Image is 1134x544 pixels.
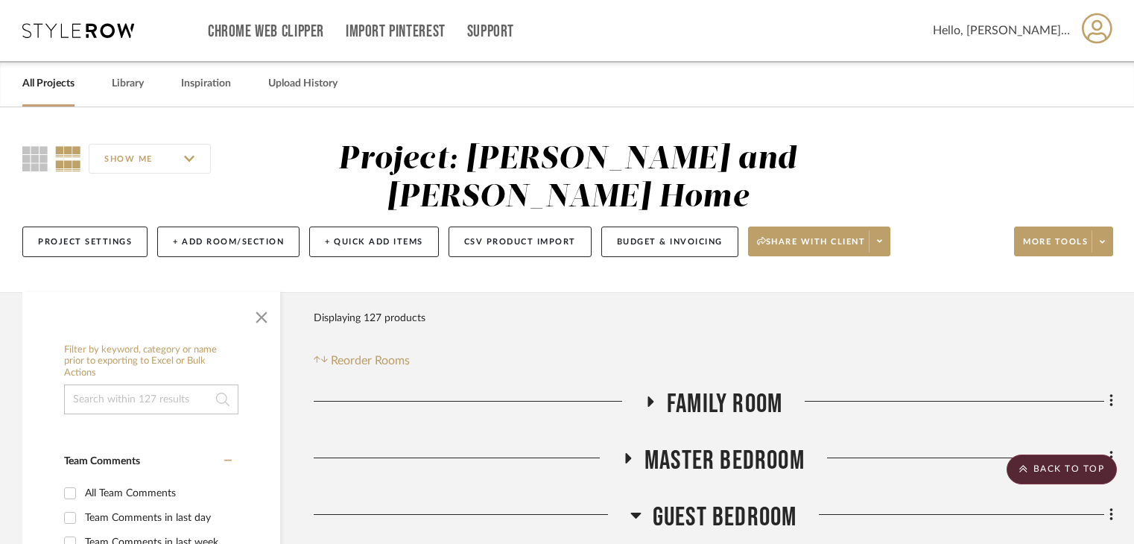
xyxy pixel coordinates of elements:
a: Upload History [268,74,338,94]
div: All Team Comments [85,481,228,505]
div: Displaying 127 products [314,303,425,333]
a: All Projects [22,74,75,94]
button: + Quick Add Items [309,227,439,257]
button: Reorder Rooms [314,352,410,370]
h6: Filter by keyword, category or name prior to exporting to Excel or Bulk Actions [64,344,238,379]
a: Inspiration [181,74,231,94]
input: Search within 127 results [64,385,238,414]
a: Support [467,25,514,38]
button: Budget & Invoicing [601,227,738,257]
button: CSV Product Import [449,227,592,257]
span: Share with client [757,236,866,259]
button: + Add Room/Section [157,227,300,257]
span: Reorder Rooms [331,352,410,370]
span: Family Room [667,388,782,420]
div: Project: [PERSON_NAME] and [PERSON_NAME] Home [338,144,796,213]
button: Close [247,300,276,329]
span: Hello, [PERSON_NAME] Subikksa [933,22,1071,39]
span: Guest Bedroom [653,502,797,534]
button: More tools [1014,227,1113,256]
span: Master Bedroom [644,445,805,477]
scroll-to-top-button: BACK TO TOP [1007,455,1117,484]
a: Import Pinterest [346,25,446,38]
a: Chrome Web Clipper [208,25,324,38]
button: Share with client [748,227,891,256]
div: Team Comments in last day [85,506,228,530]
span: More tools [1023,236,1088,259]
button: Project Settings [22,227,148,257]
a: Library [112,74,144,94]
span: Team Comments [64,456,140,466]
